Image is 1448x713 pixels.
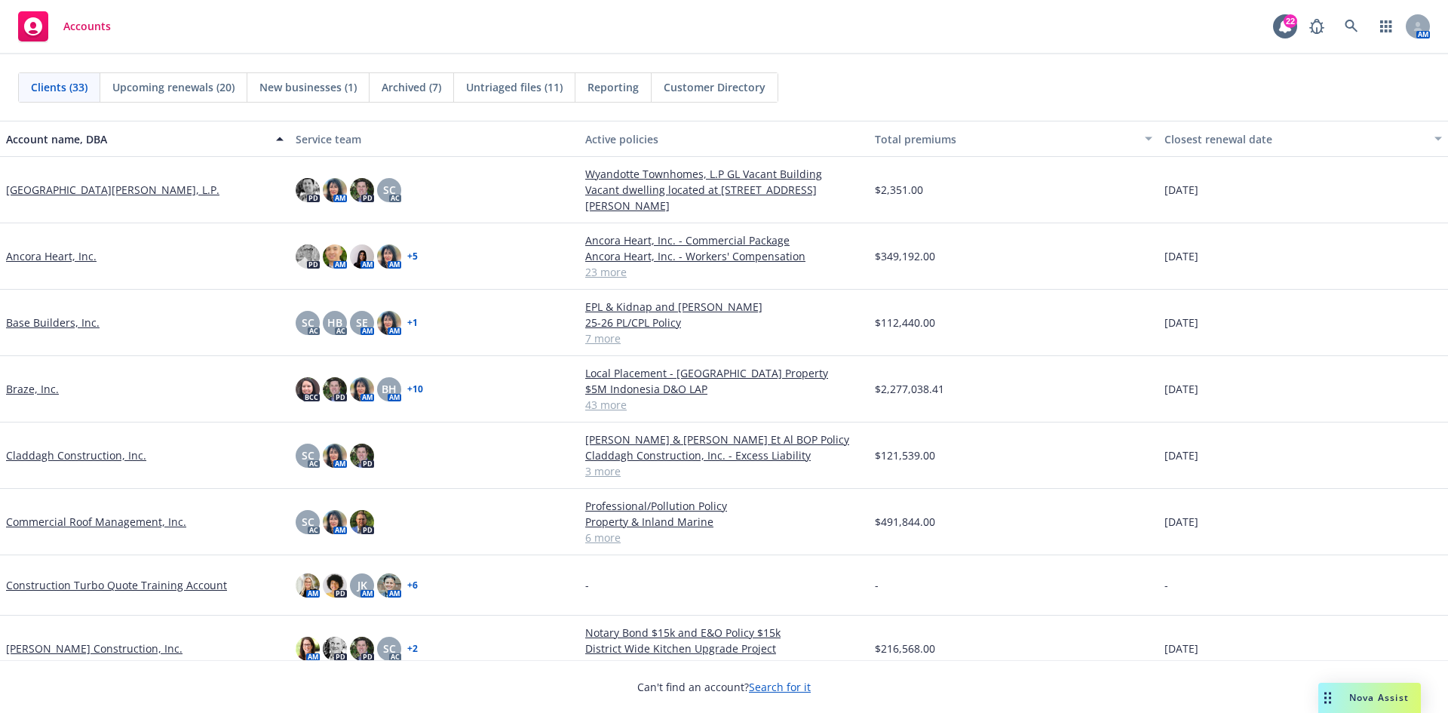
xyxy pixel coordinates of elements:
a: Switch app [1371,11,1401,41]
span: $112,440.00 [875,315,935,330]
img: photo [296,178,320,202]
a: $5M Indonesia D&O LAP [585,381,863,397]
span: $2,277,038.41 [875,381,944,397]
span: [DATE] [1164,381,1198,397]
img: photo [296,377,320,401]
a: Wyandotte Townhomes, L.P GL Vacant Building [585,166,863,182]
a: Report a Bug [1302,11,1332,41]
div: Service team [296,131,573,147]
a: Vacant dwelling located at [STREET_ADDRESS][PERSON_NAME] [585,182,863,214]
img: photo [350,510,374,534]
a: Ancora Heart, Inc. - Commercial Package [585,232,863,248]
div: Account name, DBA [6,131,267,147]
a: Claddagh Construction, Inc. [6,447,146,463]
div: Active policies [585,131,863,147]
img: photo [350,444,374,468]
span: SC [302,315,314,330]
div: Closest renewal date [1164,131,1425,147]
a: Base Builders, Inc. [6,315,100,330]
span: $2,351.00 [875,182,923,198]
span: [DATE] [1164,447,1198,463]
img: photo [377,573,401,598]
img: photo [323,444,347,468]
img: photo [323,573,347,598]
span: - [1164,577,1168,593]
img: photo [296,637,320,661]
img: photo [350,637,374,661]
a: + 2 [407,644,418,653]
span: Archived (7) [382,79,441,95]
a: Search for it [749,680,811,694]
span: JK [357,577,367,593]
a: 43 more [585,397,863,413]
a: [PERSON_NAME] Construction, Inc. [6,641,183,656]
a: + 10 [407,385,423,394]
span: Reporting [587,79,639,95]
span: [DATE] [1164,182,1198,198]
span: SE [356,315,368,330]
img: photo [377,244,401,269]
button: Total premiums [869,121,1158,157]
span: [DATE] [1164,315,1198,330]
span: [DATE] [1164,641,1198,656]
span: [DATE] [1164,248,1198,264]
a: + 6 [407,581,418,590]
span: SC [383,641,396,656]
span: SC [302,447,314,463]
img: photo [377,311,401,335]
img: photo [323,244,347,269]
a: Local Placement - [GEOGRAPHIC_DATA] Property [585,365,863,381]
a: Commercial Roof Management, Inc. [6,514,186,530]
a: 13 more [585,656,863,672]
button: Closest renewal date [1158,121,1448,157]
span: HB [327,315,342,330]
a: Claddagh Construction, Inc. - Excess Liability [585,447,863,463]
a: + 5 [407,252,418,261]
span: New businesses (1) [259,79,357,95]
a: EPL & Kidnap and [PERSON_NAME] [585,299,863,315]
span: $349,192.00 [875,248,935,264]
a: [GEOGRAPHIC_DATA][PERSON_NAME], L.P. [6,182,219,198]
span: - [585,577,589,593]
a: 25-26 PL/CPL Policy [585,315,863,330]
span: Customer Directory [664,79,765,95]
a: 23 more [585,264,863,280]
img: photo [350,178,374,202]
img: photo [323,377,347,401]
a: Ancora Heart, Inc. - Workers' Compensation [585,248,863,264]
a: District Wide Kitchen Upgrade Project [585,641,863,656]
a: Construction Turbo Quote Training Account [6,577,227,593]
button: Active policies [579,121,869,157]
span: Accounts [63,20,111,32]
img: photo [350,244,374,269]
span: $121,539.00 [875,447,935,463]
button: Nova Assist [1318,683,1421,713]
img: photo [323,178,347,202]
a: 7 more [585,330,863,346]
span: SC [383,182,396,198]
span: [DATE] [1164,514,1198,530]
a: [PERSON_NAME] & [PERSON_NAME] Et Al BOP Policy [585,432,863,447]
a: Ancora Heart, Inc. [6,248,97,264]
span: Upcoming renewals (20) [112,79,235,95]
img: photo [296,244,320,269]
a: 6 more [585,530,863,546]
span: Nova Assist [1349,691,1409,704]
a: 3 more [585,463,863,479]
img: photo [350,377,374,401]
div: Drag to move [1318,683,1337,713]
img: photo [323,637,347,661]
span: Untriaged files (11) [466,79,563,95]
span: $216,568.00 [875,641,935,656]
a: Accounts [12,5,117,48]
div: 22 [1284,14,1297,28]
a: Professional/Pollution Policy [585,498,863,514]
span: SC [302,514,314,530]
a: Braze, Inc. [6,381,59,397]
